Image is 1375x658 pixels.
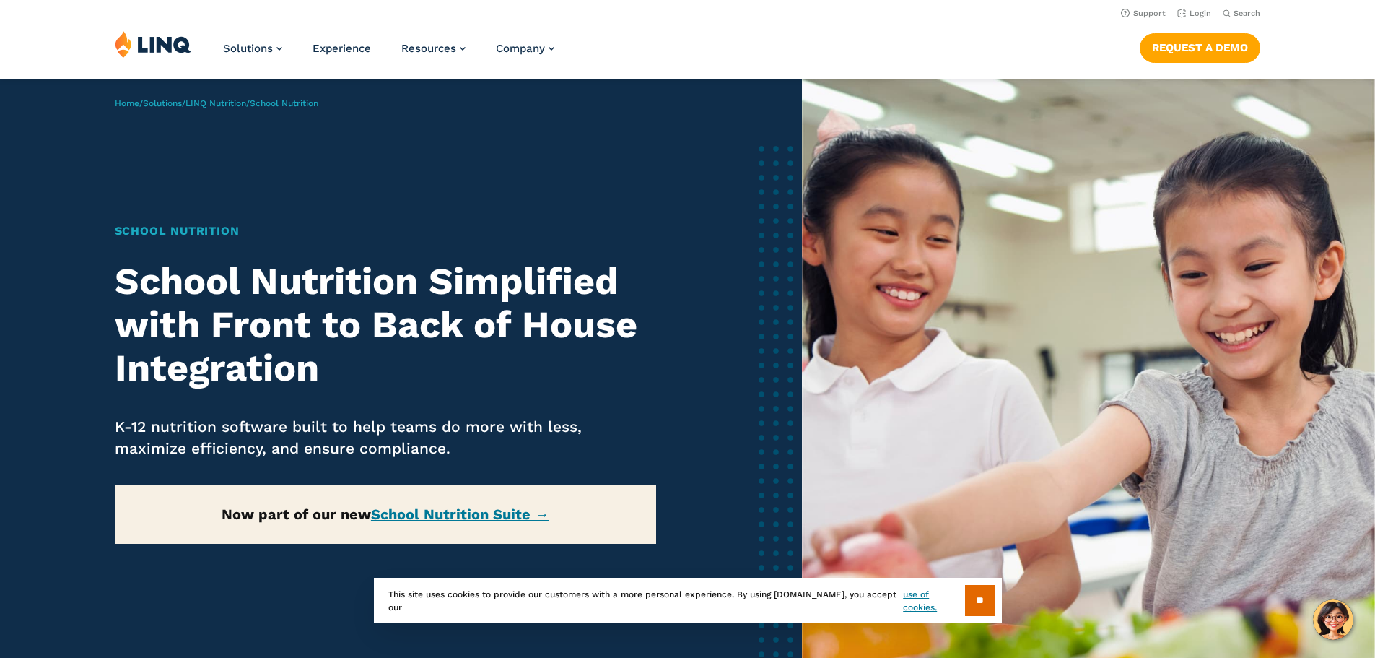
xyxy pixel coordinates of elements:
strong: Now part of our new [222,506,549,523]
h1: School Nutrition [115,222,657,240]
a: LINQ Nutrition [185,98,246,108]
a: use of cookies. [903,588,964,614]
a: Login [1177,9,1211,18]
nav: Primary Navigation [223,30,554,78]
span: Solutions [223,42,273,55]
img: LINQ | K‑12 Software [115,30,191,58]
div: This site uses cookies to provide our customers with a more personal experience. By using [DOMAIN... [374,578,1002,623]
span: Resources [401,42,456,55]
span: / / / [115,98,318,108]
a: Company [496,42,554,55]
nav: Button Navigation [1140,30,1260,62]
a: Experience [313,42,371,55]
span: Company [496,42,545,55]
span: School Nutrition [250,98,318,108]
span: Search [1234,9,1260,18]
a: Resources [401,42,466,55]
a: Solutions [143,98,182,108]
h2: School Nutrition Simplified with Front to Back of House Integration [115,260,657,389]
a: Solutions [223,42,282,55]
a: Request a Demo [1140,33,1260,62]
a: Support [1121,9,1166,18]
button: Open Search Bar [1223,8,1260,19]
a: Home [115,98,139,108]
p: K-12 nutrition software built to help teams do more with less, maximize efficiency, and ensure co... [115,416,657,459]
button: Hello, have a question? Let’s chat. [1313,599,1353,640]
a: School Nutrition Suite → [371,506,549,523]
